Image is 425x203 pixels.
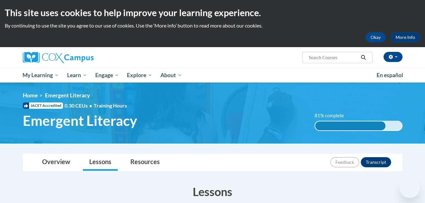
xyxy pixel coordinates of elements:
[5,22,420,29] p: By continuing to use the site you agree to our use of cookies. Use the ‘More info’ button to read...
[91,68,123,83] a: Engage
[160,71,182,79] span: About
[315,112,351,119] label: 81% complete
[124,154,166,171] a: Resources
[156,68,186,83] a: About
[377,72,403,78] span: En español
[95,71,119,79] span: Engage
[23,102,63,109] span: IACET Accredited
[22,71,59,79] span: My Learning
[359,54,368,61] button: Search
[366,32,386,42] button: Okay
[400,178,420,198] iframe: Button to launch messaging window
[123,68,156,83] a: Explore
[23,92,38,99] a: Home
[391,32,420,42] a: More Info
[83,154,118,171] a: Lessons
[65,102,94,109] span: 0.30 CEUs
[23,184,403,200] h3: Lessons
[94,102,127,108] span: Training Hours
[89,102,92,108] span: •
[67,71,87,79] span: Learn
[315,121,385,130] div: 81% complete
[361,157,391,167] button: Transcript
[45,92,90,99] span: Emergent Literacy
[330,157,359,167] button: Feedback
[384,52,403,62] button: Account Settings
[372,69,407,82] a: En español
[36,154,77,171] a: Overview
[127,71,152,79] span: Explore
[13,68,412,83] div: Main menu
[19,68,63,83] a: My Learning
[23,112,137,129] span: Emergent Literacy
[23,52,94,63] img: Cox Campus
[63,68,91,83] a: Learn
[5,6,420,19] h2: This site uses cookies to help improve your learning experience.
[23,52,143,63] a: Cox Campus
[308,54,359,61] input: Search Courses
